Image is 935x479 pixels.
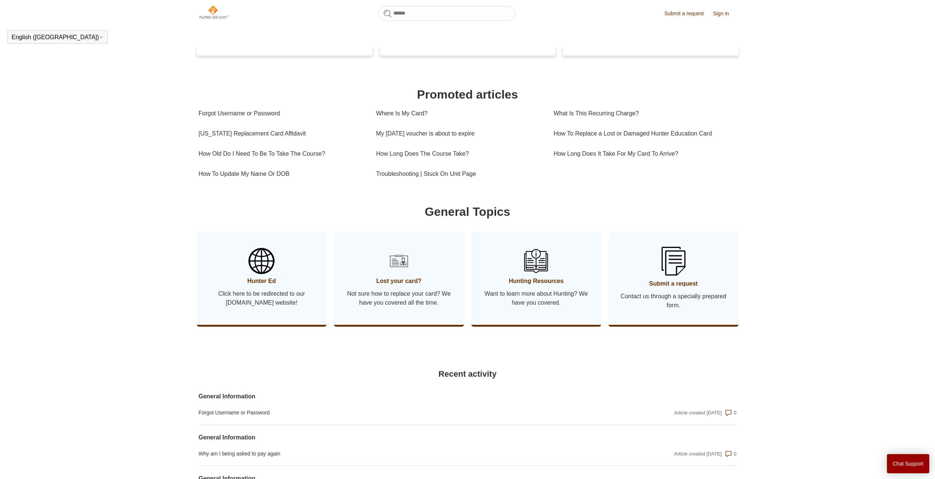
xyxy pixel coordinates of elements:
button: English ([GEOGRAPHIC_DATA]) [12,34,103,41]
span: Hunting Resources [483,277,590,286]
h1: Promoted articles [199,85,737,103]
h1: General Topics [199,203,737,221]
a: Why am I being asked to pay again [199,450,575,458]
a: Submit a request Contact us through a specially prepared form. [609,232,739,325]
a: [US_STATE] Replacement Card Affidavit [199,124,365,144]
img: 01HZPCYSN9AJKKHAEXNV8VQ106 [524,249,548,273]
img: Hunter-Ed Help Center home page [199,4,229,19]
a: How Old Do I Need To Be To Take The Course? [199,144,365,164]
a: Forgot Username or Password [199,409,575,417]
a: Where Is My Card? [376,103,542,124]
a: Sign in [713,10,737,18]
a: Forgot Username or Password [199,103,365,124]
a: Hunter Ed Click here to be redirected to our [DOMAIN_NAME] website! [197,232,327,325]
span: Submit a request [620,279,727,288]
a: Troubleshooting | Stuck On Unit Page [376,164,542,184]
a: Lost your card? Not sure how to replace your card? We have you covered all the time. [334,232,464,325]
div: Article created [DATE] [674,450,722,458]
a: Hunting Resources Want to learn more about Hunting? We have you covered. [471,232,601,325]
input: Search [378,6,515,21]
span: Want to learn more about Hunting? We have you covered. [483,289,590,307]
img: 01HZPCYSSKB2GCFG1V3YA1JVB9 [662,247,685,276]
a: How To Update My Name Or DOB [199,164,365,184]
a: How To Replace a Lost or Damaged Hunter Education Card [554,124,731,144]
a: My [DATE] voucher is about to expire [376,124,542,144]
img: 01HZPCYSH6ZB6VTWVB6HCD0F6B [387,249,411,273]
span: Click here to be redirected to our [DOMAIN_NAME] website! [208,289,316,307]
span: Not sure how to replace your card? We have you covered all the time. [345,289,453,307]
span: Lost your card? [345,277,453,286]
span: Contact us through a specially prepared form. [620,292,727,310]
h2: Recent activity [199,368,737,380]
a: General Information [199,433,575,442]
img: 01HZPCYSBW5AHTQ31RY2D2VRJS [248,248,275,274]
button: Chat Support [887,454,930,473]
a: What Is This Recurring Charge? [554,103,731,124]
a: How Long Does The Course Take? [376,144,542,164]
a: Submit a request [664,10,711,18]
a: How Long Does It Take For My Card To Arrive? [554,144,731,164]
a: General Information [199,392,575,401]
div: Article created [DATE] [674,409,722,417]
span: Hunter Ed [208,277,316,286]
